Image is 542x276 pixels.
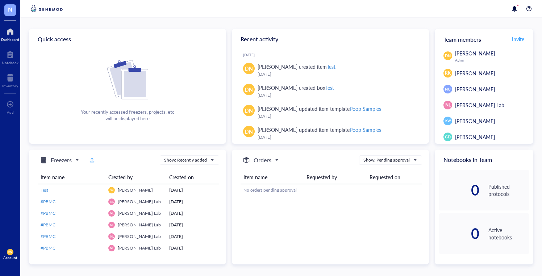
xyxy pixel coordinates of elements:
div: [DATE] [258,92,417,99]
span: NL [110,223,113,226]
a: Inventory [2,72,18,88]
div: Show: Pending approval [363,157,410,163]
a: DN[PERSON_NAME] created boxTest[DATE] [238,81,423,102]
div: 0 [439,228,480,239]
a: DN[PERSON_NAME] updated item templatePoop Samples[DATE] [238,102,423,123]
span: [PERSON_NAME] Lab [118,233,161,239]
span: NL [110,246,113,250]
span: NU [445,86,451,92]
div: Your recently accessed freezers, projects, etc will be displayed here [81,109,174,122]
span: KW [445,118,451,124]
div: Poop Samples [350,105,381,112]
div: Show: Recently added [164,157,207,163]
span: [PERSON_NAME] Lab [118,245,161,251]
div: 0 [439,184,480,196]
div: Quick access [29,29,226,49]
span: #PBMC [41,198,55,205]
a: #PBMC [41,222,103,228]
div: [DATE] [169,222,217,228]
div: Test [327,63,335,70]
th: Created by [105,171,166,184]
div: Admin [455,58,529,62]
span: Invite [512,35,524,43]
div: [DATE] [169,245,217,251]
div: [PERSON_NAME] updated item template [258,105,381,113]
a: #PBMC [41,233,103,240]
a: Test [41,187,103,193]
span: [PERSON_NAME] [455,50,495,57]
div: Notebook [2,60,18,65]
a: #PBMC [41,245,103,251]
div: [DATE] [258,71,417,78]
div: Dashboard [1,37,19,42]
div: No orders pending approval [243,187,419,193]
div: Poop Samples [350,126,381,133]
h5: Freezers [51,156,72,164]
span: DN [445,53,451,59]
th: Item name [241,171,304,184]
span: [PERSON_NAME] Lab [455,101,504,109]
a: #PBMC [41,198,103,205]
div: Test [325,84,334,91]
span: [PERSON_NAME] [118,187,153,193]
span: #PBMC [41,222,55,228]
th: Requested by [304,171,367,184]
span: #PBMC [41,210,55,216]
img: Cf+DiIyRRx+BTSbnYhsZzE9to3+AfuhVxcka4spAAAAAElFTkSuQmCC [107,60,148,100]
span: RK [445,70,451,76]
span: N [8,5,12,14]
div: [PERSON_NAME] updated item template [258,126,381,134]
div: [PERSON_NAME] created box [258,84,334,92]
div: Active notebooks [488,226,529,241]
span: [PERSON_NAME] [455,70,495,77]
span: DN [245,64,253,72]
span: DN [245,106,253,114]
div: Notebooks in Team [435,150,533,170]
th: Requested on [367,171,422,184]
span: NL [110,200,113,203]
div: [DATE] [169,210,217,217]
span: NL [445,102,451,108]
div: Inventory [2,84,18,88]
div: [DATE] [258,113,417,120]
div: Published protocols [488,183,529,197]
span: [PERSON_NAME] [455,117,495,125]
a: Dashboard [1,26,19,42]
span: DN [110,189,114,192]
div: Account [3,255,17,260]
div: [DATE] [243,53,423,57]
span: #PBMC [41,233,55,239]
span: DN [245,85,253,93]
span: Test [41,187,48,193]
span: #PBMC [41,245,55,251]
span: DN [245,127,253,135]
span: NL [110,235,113,238]
a: DN[PERSON_NAME] created itemTest[DATE] [238,60,423,81]
span: [PERSON_NAME] [455,133,495,141]
span: DN [8,251,12,254]
img: genemod-logo [29,4,64,13]
a: DN[PERSON_NAME] updated item templatePoop Samples[DATE] [238,123,423,144]
div: [DATE] [169,198,217,205]
div: Add [7,110,14,114]
div: Recent activity [232,29,429,49]
th: Item name [38,171,105,184]
div: Team members [435,29,533,49]
span: [PERSON_NAME] [455,85,495,93]
a: Notebook [2,49,18,65]
button: Invite [512,33,525,45]
th: Created on [166,171,220,184]
span: [PERSON_NAME] Lab [118,210,161,216]
div: [DATE] [169,187,217,193]
h5: Orders [254,156,271,164]
div: [PERSON_NAME] created item [258,63,335,71]
a: #PBMC [41,210,103,217]
span: NL [110,212,113,215]
div: [DATE] [169,233,217,240]
span: GD [445,134,451,140]
span: [PERSON_NAME] Lab [118,222,161,228]
span: [PERSON_NAME] Lab [118,198,161,205]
